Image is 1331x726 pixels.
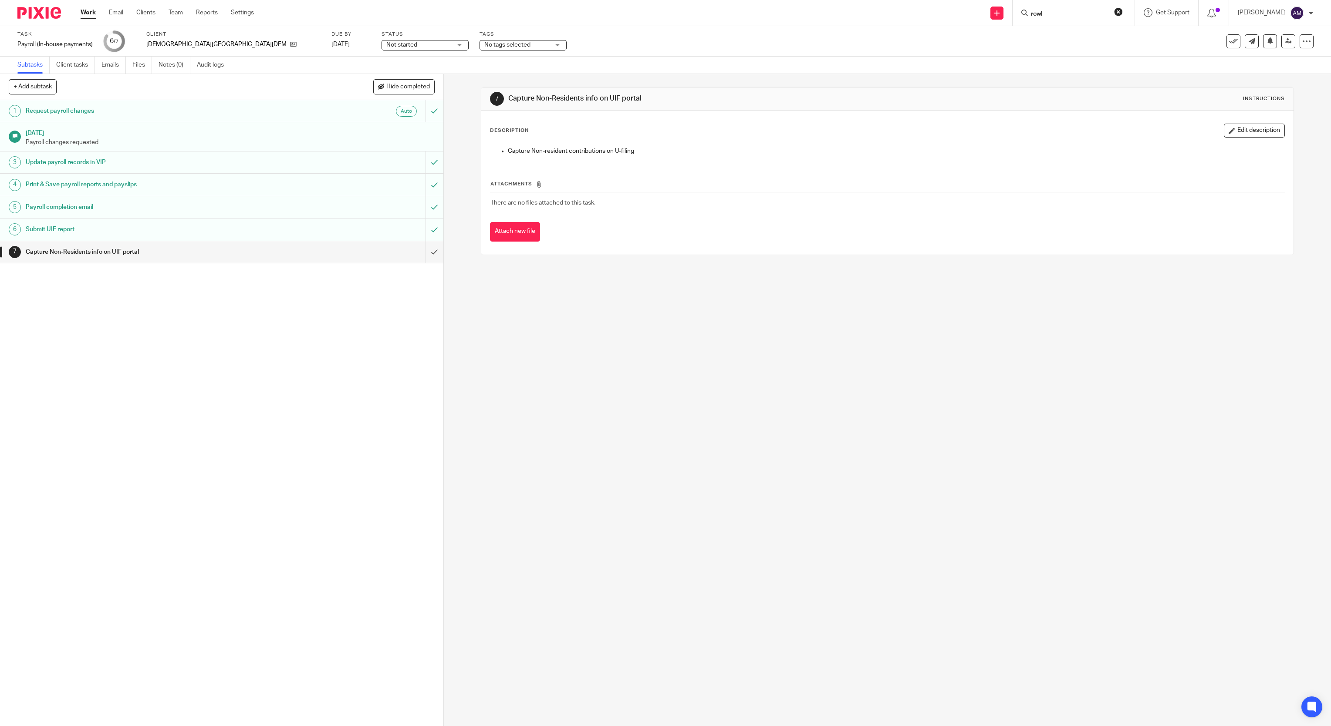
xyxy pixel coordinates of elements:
p: Capture Non-resident contributions on U-filing [508,147,1285,155]
label: Due by [331,31,371,38]
p: Payroll changes requested [26,138,435,147]
button: Hide completed [373,79,435,94]
button: Edit description [1224,124,1285,138]
div: 5 [9,201,21,213]
a: Work [81,8,96,17]
a: Reports [196,8,218,17]
h1: Request payroll changes [26,104,287,118]
img: svg%3E [1290,6,1304,20]
h1: Print & Save payroll reports and payslips [26,178,287,191]
label: Tags [480,31,567,38]
button: Clear [1114,7,1123,16]
div: 7 [490,92,504,106]
img: Pixie [17,7,61,19]
div: 7 [9,246,21,258]
span: Get Support [1156,10,1189,16]
span: Attachments [490,181,532,186]
div: 1 [9,105,21,117]
h1: Update payroll records in VIP [26,156,287,169]
div: 6 [110,36,118,46]
a: Notes (0) [159,57,190,74]
label: Status [382,31,469,38]
button: Attach new file [490,222,540,242]
span: Hide completed [386,84,430,91]
div: 6 [9,223,21,235]
h1: Payroll completion email [26,201,287,214]
a: Team [169,8,183,17]
label: Task [17,31,93,38]
span: There are no files attached to this task. [490,200,595,206]
h1: Submit UIF report [26,223,287,236]
a: Files [132,57,152,74]
h1: Capture Non-Residents info on UIF portal [26,245,287,259]
span: No tags selected [484,42,530,48]
h1: Capture Non-Residents info on UIF portal [508,94,906,103]
small: /7 [114,39,118,44]
a: Emails [101,57,126,74]
p: Description [490,127,529,134]
div: Auto [396,106,417,117]
a: Subtasks [17,57,50,74]
button: + Add subtask [9,79,57,94]
p: [PERSON_NAME] [1238,8,1286,17]
div: Payroll (In-house payments) [17,40,93,49]
a: Email [109,8,123,17]
span: [DATE] [331,41,350,47]
a: Clients [136,8,155,17]
a: Audit logs [197,57,230,74]
span: Not started [386,42,417,48]
div: Instructions [1243,95,1285,102]
h1: [DATE] [26,127,435,138]
a: Settings [231,8,254,17]
label: Client [146,31,321,38]
a: Client tasks [56,57,95,74]
div: 3 [9,156,21,168]
p: [DEMOGRAPHIC_DATA][GEOGRAPHIC_DATA][DEMOGRAPHIC_DATA] [146,40,286,49]
div: 4 [9,179,21,191]
input: Search [1030,10,1108,18]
